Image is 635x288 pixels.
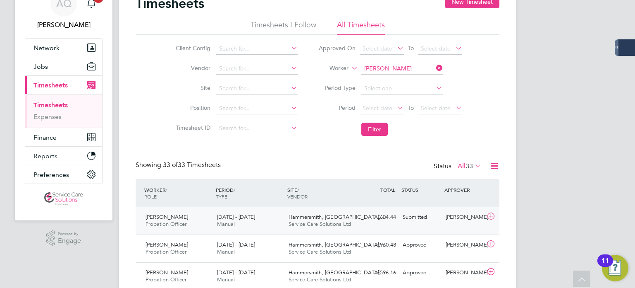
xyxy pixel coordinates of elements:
[318,104,356,111] label: Period
[399,211,442,224] div: Submitted
[146,241,188,248] span: [PERSON_NAME]
[163,161,178,169] span: 33 of
[146,213,188,220] span: [PERSON_NAME]
[251,20,316,35] li: Timesheets I Follow
[602,261,609,271] div: 11
[406,43,416,53] span: To
[136,161,222,169] div: Showing
[421,104,451,112] span: Select date
[144,193,157,200] span: ROLE
[33,44,60,52] span: Network
[25,76,102,94] button: Timesheets
[146,269,188,276] span: [PERSON_NAME]
[33,113,62,121] a: Expenses
[466,162,473,170] span: 33
[217,213,255,220] span: [DATE] - [DATE]
[318,84,356,92] label: Period Type
[289,241,386,248] span: Hammersmith, [GEOGRAPHIC_DATA],…
[356,266,399,280] div: £596.16
[25,39,102,57] button: Network
[46,230,81,246] a: Powered byEngage
[173,84,210,92] label: Site
[442,266,485,280] div: [PERSON_NAME]
[217,220,235,227] span: Manual
[163,161,221,169] span: 33 Timesheets
[25,128,102,146] button: Finance
[25,147,102,165] button: Reports
[363,45,392,52] span: Select date
[146,276,186,283] span: Probation Officer
[173,124,210,131] label: Timesheet ID
[442,238,485,252] div: [PERSON_NAME]
[44,192,83,206] img: servicecare-logo-retina.png
[25,57,102,75] button: Jobs
[406,102,416,113] span: To
[434,161,483,172] div: Status
[289,248,351,255] span: Service Care Solutions Ltd
[58,237,81,244] span: Engage
[311,64,349,73] label: Worker
[458,162,481,170] label: All
[297,186,299,193] span: /
[363,104,392,112] span: Select date
[356,238,399,252] div: £960.48
[234,186,235,193] span: /
[380,186,395,193] span: TOTAL
[289,276,351,283] span: Service Care Solutions Ltd
[33,171,69,179] span: Preferences
[33,63,48,70] span: Jobs
[602,255,628,281] button: Open Resource Center, 11 new notifications
[442,211,485,224] div: [PERSON_NAME]
[318,44,356,52] label: Approved On
[217,248,235,255] span: Manual
[216,83,298,94] input: Search for...
[361,83,443,94] input: Select one
[25,192,103,206] a: Go to home page
[173,44,210,52] label: Client Config
[173,104,210,111] label: Position
[217,241,255,248] span: [DATE] - [DATE]
[361,63,443,75] input: Search for...
[216,103,298,114] input: Search for...
[217,276,235,283] span: Manual
[356,211,399,224] div: £604.44
[217,269,255,276] span: [DATE] - [DATE]
[421,45,451,52] span: Select date
[216,123,298,134] input: Search for...
[399,238,442,252] div: Approved
[442,182,485,197] div: APPROVER
[25,94,102,128] div: Timesheets
[58,230,81,237] span: Powered by
[289,269,386,276] span: Hammersmith, [GEOGRAPHIC_DATA],…
[33,133,57,141] span: Finance
[173,64,210,72] label: Vendor
[289,213,386,220] span: Hammersmith, [GEOGRAPHIC_DATA],…
[337,20,385,35] li: All Timesheets
[146,220,186,227] span: Probation Officer
[25,20,103,30] span: Andrew Quinney
[216,193,227,200] span: TYPE
[287,193,308,200] span: VENDOR
[361,123,388,136] button: Filter
[146,248,186,255] span: Probation Officer
[399,266,442,280] div: Approved
[142,182,214,204] div: WORKER
[216,63,298,75] input: Search for...
[33,101,68,109] a: Timesheets
[33,81,68,89] span: Timesheets
[285,182,357,204] div: SITE
[216,43,298,55] input: Search for...
[399,182,442,197] div: STATUS
[33,152,57,160] span: Reports
[25,165,102,184] button: Preferences
[214,182,285,204] div: PERIOD
[165,186,167,193] span: /
[289,220,351,227] span: Service Care Solutions Ltd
